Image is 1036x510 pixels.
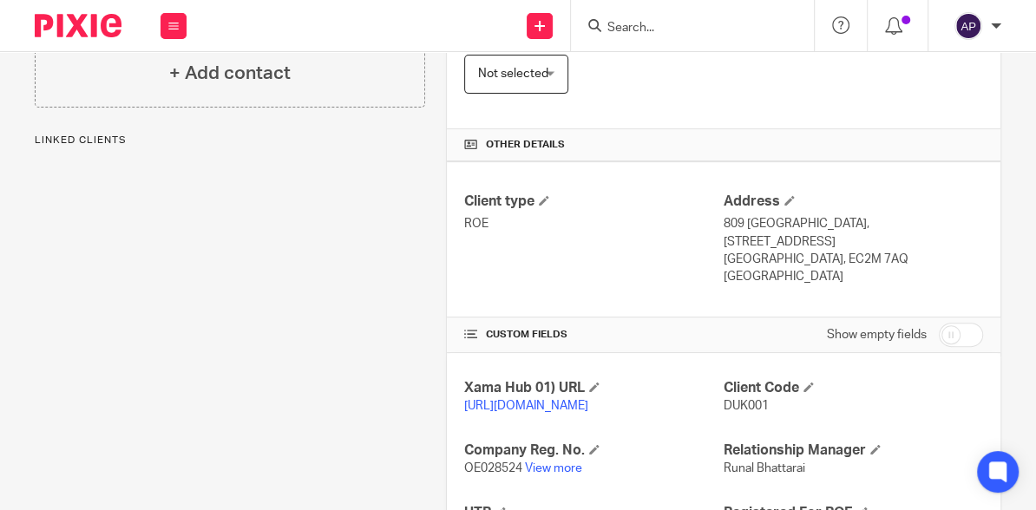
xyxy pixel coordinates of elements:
h4: Address [724,193,983,211]
h4: Relationship Manager [724,441,983,460]
span: Not selected [478,68,548,80]
h4: + Add contact [169,60,291,87]
img: svg%3E [954,12,982,40]
h4: Xama Hub 01) URL [464,379,724,397]
p: 809 [GEOGRAPHIC_DATA], [STREET_ADDRESS] [724,215,983,251]
p: Linked clients [35,134,425,147]
img: Pixie [35,14,121,37]
input: Search [606,21,762,36]
h4: CUSTOM FIELDS [464,328,724,342]
span: Other details [486,138,565,152]
p: [GEOGRAPHIC_DATA], EC2M 7AQ [724,251,983,268]
a: View more [525,462,582,474]
h4: Client type [464,193,724,211]
span: OE028524 [464,462,522,474]
a: [URL][DOMAIN_NAME] [464,400,588,412]
label: Show empty fields [827,326,927,343]
p: [GEOGRAPHIC_DATA] [724,268,983,285]
h4: Company Reg. No. [464,441,724,460]
span: Runal Bhattarai [724,462,805,474]
h4: Client Code [724,379,983,397]
p: ROE [464,215,724,232]
span: DUK001 [724,400,769,412]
